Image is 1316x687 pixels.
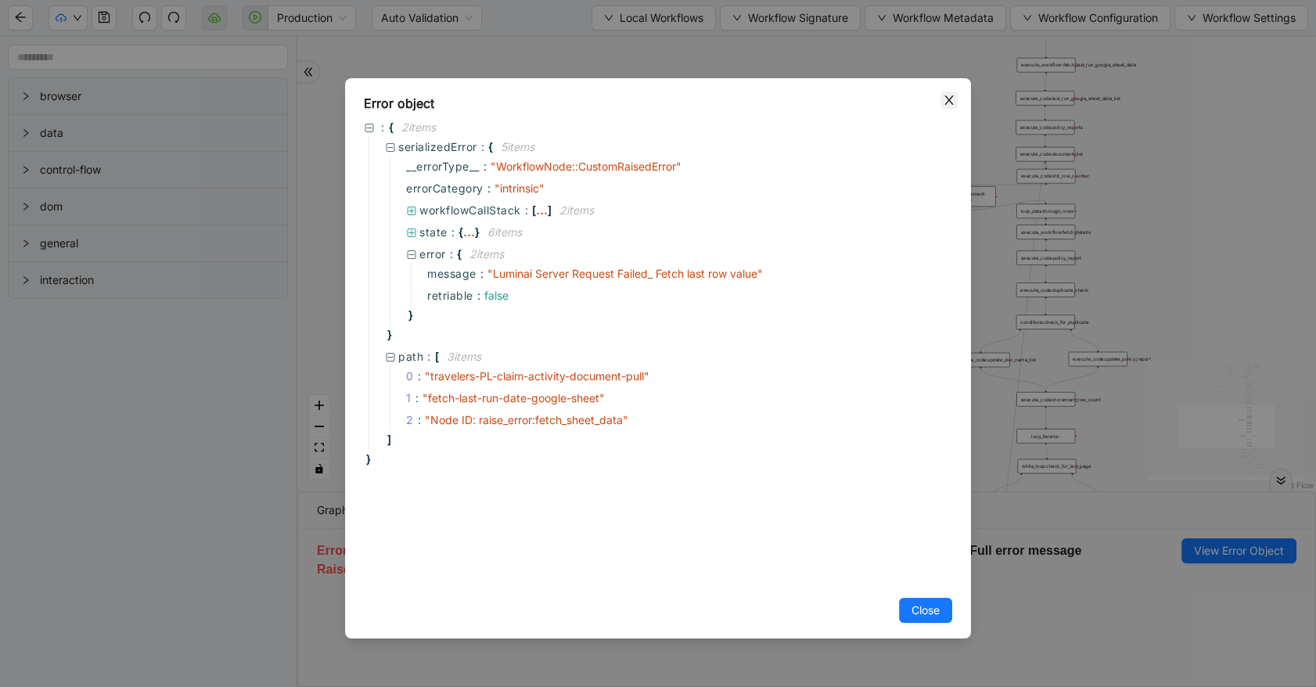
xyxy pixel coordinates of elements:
div: : [418,368,422,385]
span: " travelers-PL-claim-activity-document-pull " [425,369,649,383]
span: " WorkflowNode::CustomRaisedError " [491,160,681,173]
span: : [487,180,491,197]
span: ] [385,431,391,448]
span: } [385,326,392,343]
span: [ [532,202,536,219]
span: workflowCallStack [419,203,521,217]
span: ] [548,202,552,219]
span: { [389,119,394,136]
span: path [398,350,423,363]
span: : [480,265,484,282]
div: : [418,412,422,429]
span: 6 item s [487,225,522,239]
div: : [415,390,419,407]
span: 1 [406,390,422,407]
div: false [484,287,509,304]
span: : [484,158,487,175]
span: } [406,307,413,324]
span: errorCategory [406,180,484,197]
span: 2 [406,412,425,429]
span: 2 item s [559,203,594,217]
span: { [488,138,493,156]
span: { [458,224,463,241]
span: __errorType__ [406,158,480,175]
span: Close [911,602,940,619]
span: : [477,287,480,304]
span: [ [435,348,439,365]
span: close [943,94,955,106]
span: message [427,265,476,282]
div: ... [536,206,548,214]
span: { [457,246,462,263]
span: 3 item s [447,350,481,363]
span: serializedError [398,140,477,153]
span: } [475,224,480,241]
span: : [427,348,431,365]
span: } [364,451,371,468]
span: " fetch-last-run-date-google-sheet " [422,391,605,405]
span: : [481,138,485,156]
span: retriable [427,287,473,304]
span: 2 item s [469,247,504,261]
span: : [451,224,455,241]
span: state [419,225,448,239]
span: 2 item s [401,120,436,134]
span: error [419,247,446,261]
span: " Luminai Server Request Failed_ Fetch last row value " [487,267,763,280]
button: Close [899,598,952,623]
button: Close [940,92,958,109]
span: : [381,119,385,136]
div: Error object [364,94,952,113]
span: 0 [406,368,425,385]
span: " intrinsic " [494,182,545,195]
span: " Node ID: raise_error:fetch_sheet_data " [425,413,628,426]
span: : [525,202,529,219]
div: ... [463,228,475,236]
span: 5 item s [501,140,534,153]
span: : [450,246,454,263]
